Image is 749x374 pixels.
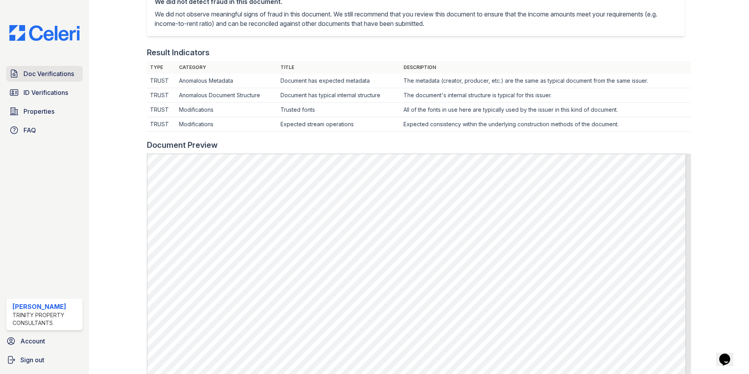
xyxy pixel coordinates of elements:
[277,88,400,103] td: Document has typical internal structure
[176,61,277,74] th: Category
[20,355,44,365] span: Sign out
[3,25,86,41] img: CE_Logo_Blue-a8612792a0a2168367f1c8372b55b34899dd931a85d93a1a3d3e32e68fde9ad4.png
[6,122,83,138] a: FAQ
[400,61,691,74] th: Description
[6,66,83,82] a: Doc Verifications
[400,103,691,117] td: All of the fonts in use here are typically used by the issuer in this kind of document.
[147,74,176,88] td: TRUST
[147,61,176,74] th: Type
[24,125,36,135] span: FAQ
[24,107,54,116] span: Properties
[176,74,277,88] td: Anomalous Metadata
[147,117,176,132] td: TRUST
[3,333,86,349] a: Account
[147,88,176,103] td: TRUST
[277,117,400,132] td: Expected stream operations
[6,103,83,119] a: Properties
[176,117,277,132] td: Modifications
[176,88,277,103] td: Anomalous Document Structure
[147,103,176,117] td: TRUST
[716,343,741,366] iframe: chat widget
[277,74,400,88] td: Document has expected metadata
[13,311,80,327] div: Trinity Property Consultants
[24,88,68,97] span: ID Verifications
[13,302,80,311] div: [PERSON_NAME]
[176,103,277,117] td: Modifications
[24,69,74,78] span: Doc Verifications
[155,9,677,28] p: We did not observe meaningful signs of fraud in this document. We still recommend that you review...
[400,88,691,103] td: The document's internal structure is typical for this issuer.
[147,47,210,58] div: Result Indicators
[20,336,45,346] span: Account
[3,352,86,368] a: Sign out
[277,103,400,117] td: Trusted fonts
[6,85,83,100] a: ID Verifications
[147,140,218,151] div: Document Preview
[400,74,691,88] td: The metadata (creator, producer, etc.) are the same as typical document from the same issuer.
[400,117,691,132] td: Expected consistency within the underlying construction methods of the document.
[277,61,400,74] th: Title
